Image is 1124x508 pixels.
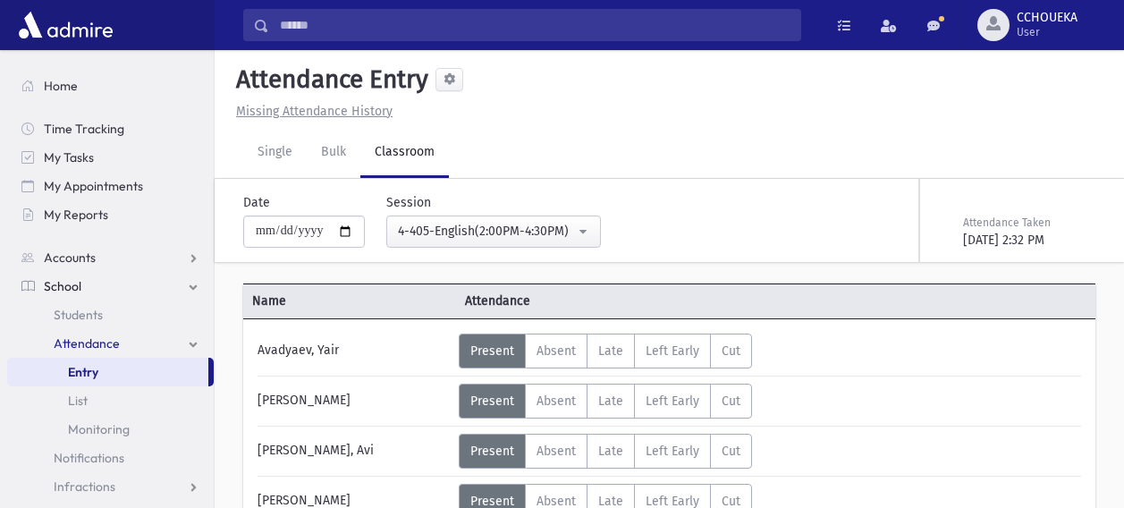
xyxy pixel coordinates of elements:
[7,143,214,172] a: My Tasks
[456,292,669,310] span: Attendance
[459,384,752,419] div: AttTypes
[7,386,214,415] a: List
[598,343,623,359] span: Late
[1017,11,1078,25] span: CCHOUEKA
[7,301,214,329] a: Students
[44,178,143,194] span: My Appointments
[459,434,752,469] div: AttTypes
[7,329,214,358] a: Attendance
[470,444,514,459] span: Present
[7,415,214,444] a: Monitoring
[249,384,459,419] div: [PERSON_NAME]
[54,478,115,495] span: Infractions
[44,121,124,137] span: Time Tracking
[470,343,514,359] span: Present
[243,193,270,212] label: Date
[243,292,456,310] span: Name
[44,149,94,165] span: My Tasks
[44,278,81,294] span: School
[243,128,307,178] a: Single
[386,216,601,248] button: 4-405-English(2:00PM-4:30PM)
[54,335,120,351] span: Attendance
[963,231,1092,250] div: [DATE] 2:32 PM
[470,394,514,409] span: Present
[249,334,459,368] div: Avadyaev, Yair
[68,364,98,380] span: Entry
[236,104,393,119] u: Missing Attendance History
[7,243,214,272] a: Accounts
[722,394,740,409] span: Cut
[269,9,800,41] input: Search
[722,343,740,359] span: Cut
[7,114,214,143] a: Time Tracking
[646,394,699,409] span: Left Early
[229,104,393,119] a: Missing Attendance History
[537,444,576,459] span: Absent
[459,334,752,368] div: AttTypes
[249,434,459,469] div: [PERSON_NAME], Avi
[1017,25,1078,39] span: User
[537,394,576,409] span: Absent
[68,421,130,437] span: Monitoring
[398,222,575,241] div: 4-405-English(2:00PM-4:30PM)
[963,215,1092,231] div: Attendance Taken
[7,200,214,229] a: My Reports
[54,450,124,466] span: Notifications
[537,343,576,359] span: Absent
[14,7,117,43] img: AdmirePro
[646,343,699,359] span: Left Early
[307,128,360,178] a: Bulk
[360,128,449,178] a: Classroom
[44,207,108,223] span: My Reports
[386,193,431,212] label: Session
[54,307,103,323] span: Students
[7,358,208,386] a: Entry
[7,172,214,200] a: My Appointments
[44,250,96,266] span: Accounts
[7,72,214,100] a: Home
[7,272,214,301] a: School
[598,394,623,409] span: Late
[7,444,214,472] a: Notifications
[7,472,214,501] a: Infractions
[68,393,88,409] span: List
[44,78,78,94] span: Home
[229,64,428,95] h5: Attendance Entry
